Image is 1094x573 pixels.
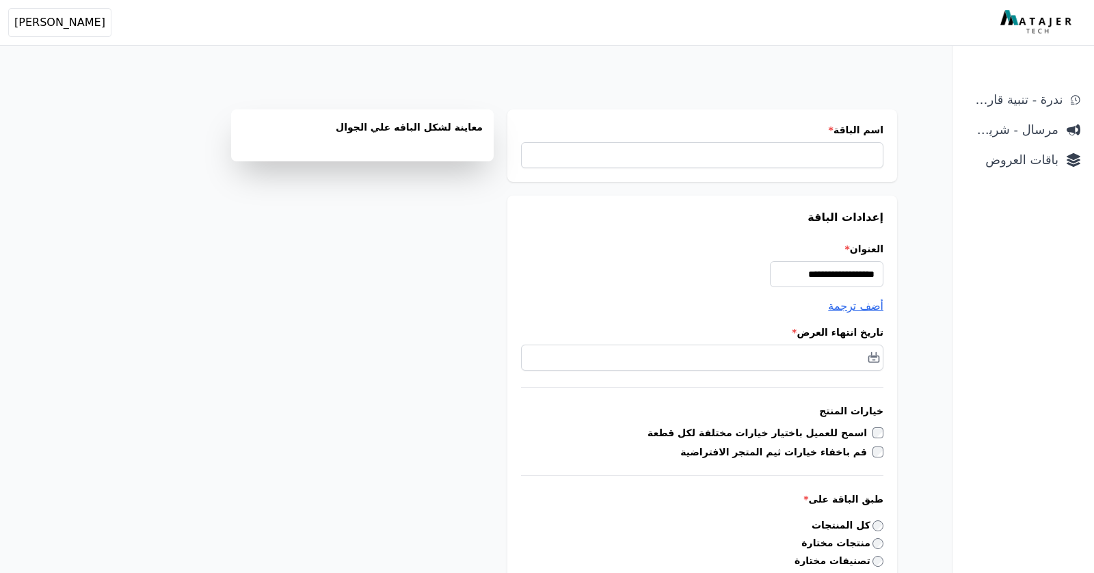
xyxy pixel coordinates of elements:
[648,426,872,440] label: اسمح للعميل باختيار خيارات مختلفة لكل قطعة
[872,538,883,549] input: منتجات مختارة
[872,556,883,567] input: تصنيفات مختارة
[828,299,883,312] span: أضف ترجمة
[521,404,883,418] h3: خيارات المنتج
[961,148,1086,172] a: باقات العروض
[961,118,1086,142] a: مرسال - شريط دعاية
[966,90,1063,109] span: ندرة - تنبية قارب علي النفاذ
[828,298,883,315] button: أضف ترجمة
[242,120,483,150] h3: معاينة لشكل الباقه علي الجوال
[966,120,1058,139] span: مرسال - شريط دعاية
[521,242,883,256] label: العنوان
[795,554,883,568] label: تصنيفات مختارة
[961,88,1086,112] a: ندرة - تنبية قارب علي النفاذ
[812,518,883,533] label: كل المنتجات
[8,8,111,37] button: [PERSON_NAME]
[801,536,883,550] label: منتجات مختارة
[1000,10,1075,35] img: MatajerTech Logo
[521,209,883,226] h3: إعدادات الباقة
[680,445,872,459] label: قم باخفاء خيارات ثيم المتجر الافتراضية
[966,150,1058,170] span: باقات العروض
[521,325,883,339] label: تاريخ انتهاء العرض
[521,123,883,137] label: اسم الباقة
[521,492,883,506] label: طبق الباقة على
[872,520,883,531] input: كل المنتجات
[14,14,105,31] span: [PERSON_NAME]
